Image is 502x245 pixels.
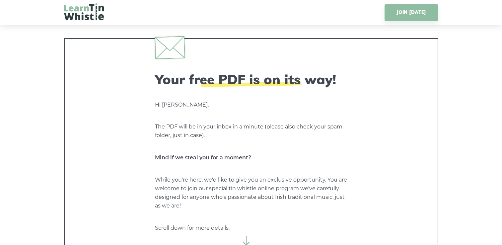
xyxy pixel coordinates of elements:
img: LearnTinWhistle.com [64,3,104,20]
a: JOIN [DATE] [385,4,438,21]
p: The PDF will be in your inbox in a minute (please also check your spam folder, just in case). [155,122,347,140]
strong: Mind if we steal you for a moment? [155,154,251,161]
p: Hi [PERSON_NAME], [155,101,347,109]
p: Scroll down for more details. [155,224,347,232]
img: envelope.svg [154,36,185,59]
h2: Your free PDF is on its way! [155,71,347,87]
p: While you're here, we'd like to give you an exclusive opportunity. You are welcome to join our sp... [155,176,347,210]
